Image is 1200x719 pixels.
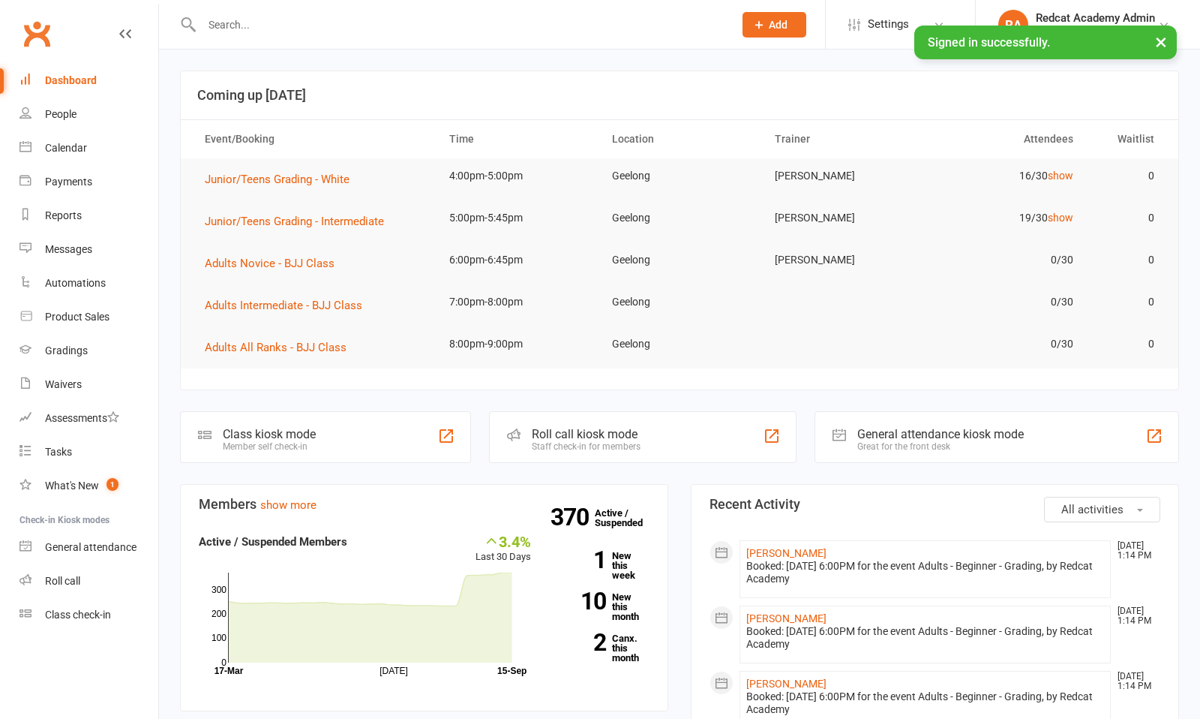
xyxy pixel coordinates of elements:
td: 0/30 [924,242,1087,278]
td: 0/30 [924,284,1087,320]
div: Waivers [45,378,82,390]
a: Class kiosk mode [19,598,158,632]
div: General attendance [45,541,136,553]
td: 7:00pm-8:00pm [436,284,598,320]
div: Dashboard [45,74,97,86]
a: Assessments [19,402,158,435]
td: 16/30 [924,158,1087,194]
div: Assessments [45,412,119,424]
td: 0 [1087,284,1168,320]
td: 5:00pm-5:45pm [436,200,598,236]
div: Reports [45,209,82,221]
td: 8:00pm-9:00pm [436,326,598,362]
div: Calendar [45,142,87,154]
div: Product Sales [45,311,109,323]
td: 0 [1087,158,1168,194]
span: Adults Intermediate - BJJ Class [205,299,362,312]
a: [PERSON_NAME] [746,612,826,624]
div: Payments [45,176,92,188]
div: Roll call kiosk mode [532,427,640,441]
td: Geelong [598,158,761,194]
a: Product Sales [19,300,158,334]
a: Roll call [19,564,158,598]
th: Time [436,120,598,158]
th: Trainer [761,120,924,158]
td: Geelong [598,284,761,320]
div: Booked: [DATE] 6:00PM for the event Adults - Beginner - Grading, by Redcat Academy [746,690,1104,716]
button: All activities [1044,497,1160,522]
input: Search... [197,14,723,35]
div: Member self check-in [223,441,316,452]
a: People [19,98,158,131]
td: [PERSON_NAME] [761,242,924,278]
div: Staff check-in for members [532,441,640,452]
a: show [1048,170,1073,182]
div: Booked: [DATE] 6:00PM for the event Adults - Beginner - Grading, by Redcat Academy [746,625,1104,651]
th: Attendees [924,120,1087,158]
td: [PERSON_NAME] [761,158,924,194]
a: Dashboard [19,64,158,98]
div: Messages [45,243,92,255]
time: [DATE] 1:14 PM [1110,606,1159,626]
a: Clubworx [18,15,55,53]
span: Junior/Teens Grading - Intermediate [205,215,384,228]
a: Tasks [19,435,158,469]
div: Booked: [DATE] 6:00PM for the event Adults - Beginner - Grading, by Redcat Academy [746,560,1104,585]
a: Payments [19,165,158,199]
strong: 2 [553,631,606,654]
td: 0 [1087,326,1168,362]
time: [DATE] 1:14 PM [1110,672,1159,691]
div: Class kiosk mode [223,427,316,441]
div: Class check-in [45,609,111,621]
span: Settings [868,8,909,41]
a: Gradings [19,334,158,368]
h3: Recent Activity [709,497,1160,512]
strong: Active / Suspended Members [199,535,347,549]
a: 370Active / Suspended [595,497,661,539]
span: Adults Novice - BJJ Class [205,257,334,270]
div: General attendance kiosk mode [857,427,1024,441]
a: Calendar [19,131,158,165]
h3: Coming up [DATE] [197,88,1162,103]
h3: Members [199,497,649,512]
time: [DATE] 1:14 PM [1110,541,1159,561]
td: [PERSON_NAME] [761,200,924,236]
a: 2Canx. this month [553,633,649,663]
td: 0/30 [924,326,1087,362]
td: Geelong [598,326,761,362]
div: Roll call [45,575,80,587]
strong: 1 [553,549,606,571]
td: Geelong [598,242,761,278]
div: Last 30 Days [475,533,531,565]
div: People [45,108,76,120]
a: Automations [19,266,158,300]
td: Geelong [598,200,761,236]
th: Location [598,120,761,158]
span: Add [769,19,787,31]
th: Waitlist [1087,120,1168,158]
a: 10New this month [553,592,649,621]
a: [PERSON_NAME] [746,678,826,690]
td: 19/30 [924,200,1087,236]
div: [GEOGRAPHIC_DATA] [1036,25,1155,38]
span: Junior/Teens Grading - White [205,173,349,186]
div: 3.4% [475,533,531,549]
span: All activities [1061,503,1123,516]
button: Adults Intermediate - BJJ Class [205,296,373,314]
td: 0 [1087,242,1168,278]
div: Redcat Academy Admin [1036,11,1155,25]
span: 1 [106,478,118,491]
button: Adults Novice - BJJ Class [205,254,345,272]
a: General attendance kiosk mode [19,531,158,564]
button: × [1147,26,1174,58]
button: Junior/Teens Grading - Intermediate [205,212,394,230]
div: Gradings [45,344,88,356]
div: Automations [45,277,106,289]
td: 6:00pm-6:45pm [436,242,598,278]
span: Adults All Ranks - BJJ Class [205,341,346,354]
div: Great for the front desk [857,441,1024,452]
a: show [1048,212,1073,224]
span: Signed in successfully. [928,35,1050,50]
th: Event/Booking [191,120,436,158]
div: Tasks [45,446,72,458]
